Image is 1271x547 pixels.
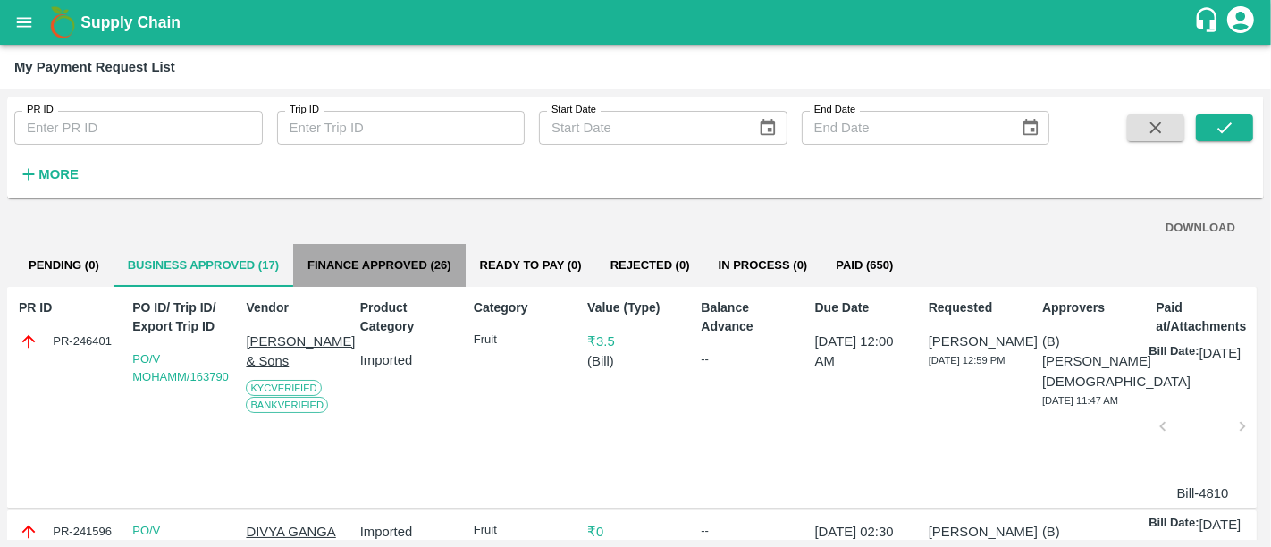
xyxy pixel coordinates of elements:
[19,332,115,351] div: PR-246401
[474,299,570,317] p: Category
[751,111,785,145] button: Choose date
[360,299,457,336] p: Product Category
[474,522,570,539] p: Fruit
[1156,299,1252,336] p: Paid at/Attachments
[360,350,457,370] p: Imported
[1170,484,1234,503] p: Bill-4810
[701,522,797,540] div: --
[19,522,115,542] div: PR-241596
[14,55,175,79] div: My Payment Request List
[246,397,328,413] span: Bank Verified
[704,244,822,287] button: In Process (0)
[929,355,1006,366] span: [DATE] 12:59 PM
[246,380,321,396] span: KYC Verified
[1225,4,1257,41] div: account of current user
[1042,395,1118,406] span: [DATE] 11:47 AM
[701,350,797,368] div: --
[1042,332,1139,391] p: (B) [PERSON_NAME][DEMOGRAPHIC_DATA]
[27,103,54,117] label: PR ID
[1149,515,1199,534] p: Bill Date:
[246,332,342,372] p: [PERSON_NAME] & Sons
[132,352,229,383] a: PO/V MOHAMM/163790
[19,299,115,317] p: PR ID
[14,244,114,287] button: Pending (0)
[38,167,79,181] strong: More
[474,332,570,349] p: Fruit
[1014,111,1048,145] button: Choose date
[814,103,855,117] label: End Date
[1199,343,1242,363] p: [DATE]
[45,4,80,40] img: logo
[360,522,457,542] p: Imported
[929,332,1025,351] p: [PERSON_NAME]
[4,2,45,43] button: open drawer
[1149,343,1199,363] p: Bill Date:
[293,244,466,287] button: Finance Approved (26)
[114,244,293,287] button: Business Approved (17)
[80,13,181,31] b: Supply Chain
[551,103,596,117] label: Start Date
[466,244,596,287] button: Ready To Pay (0)
[539,111,744,145] input: Start Date
[14,111,263,145] input: Enter PR ID
[802,111,1006,145] input: End Date
[815,332,912,372] p: [DATE] 12:00 AM
[815,299,912,317] p: Due Date
[929,299,1025,317] p: Requested
[80,10,1193,35] a: Supply Chain
[290,103,319,117] label: Trip ID
[277,111,526,145] input: Enter Trip ID
[1199,515,1242,534] p: [DATE]
[1193,6,1225,38] div: customer-support
[821,244,907,287] button: Paid (650)
[587,522,684,542] p: ₹ 0
[701,299,797,336] p: Balance Advance
[587,351,684,371] p: ( Bill )
[587,332,684,351] p: ₹ 3.5
[587,299,684,317] p: Value (Type)
[596,244,704,287] button: Rejected (0)
[246,299,342,317] p: Vendor
[929,522,1025,542] p: [PERSON_NAME]
[14,159,83,189] button: More
[1042,299,1139,317] p: Approvers
[132,299,229,336] p: PO ID/ Trip ID/ Export Trip ID
[1158,213,1242,244] button: DOWNLOAD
